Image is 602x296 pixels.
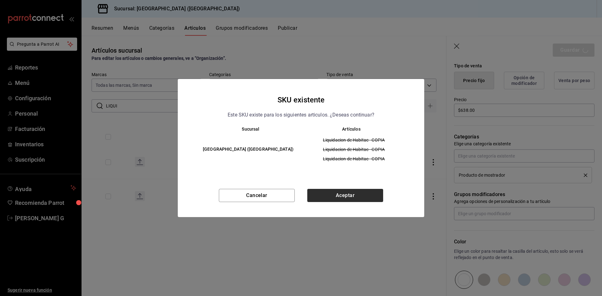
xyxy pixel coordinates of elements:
th: Artículos [301,127,412,132]
button: Aceptar [307,189,383,202]
h4: SKU existente [277,94,325,106]
th: Sucursal [190,127,301,132]
span: Liquidacion de Habitac - COPIA [306,156,401,162]
span: Liquidacion de Habitac - COPIA [306,146,401,153]
button: Cancelar [219,189,295,202]
p: Este SKU existe para los siguientes articulos. ¿Deseas continuar? [228,111,374,119]
span: Liquidacion de Habitac - COPIA [306,137,401,143]
h6: [GEOGRAPHIC_DATA] ([GEOGRAPHIC_DATA]) [200,146,296,153]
